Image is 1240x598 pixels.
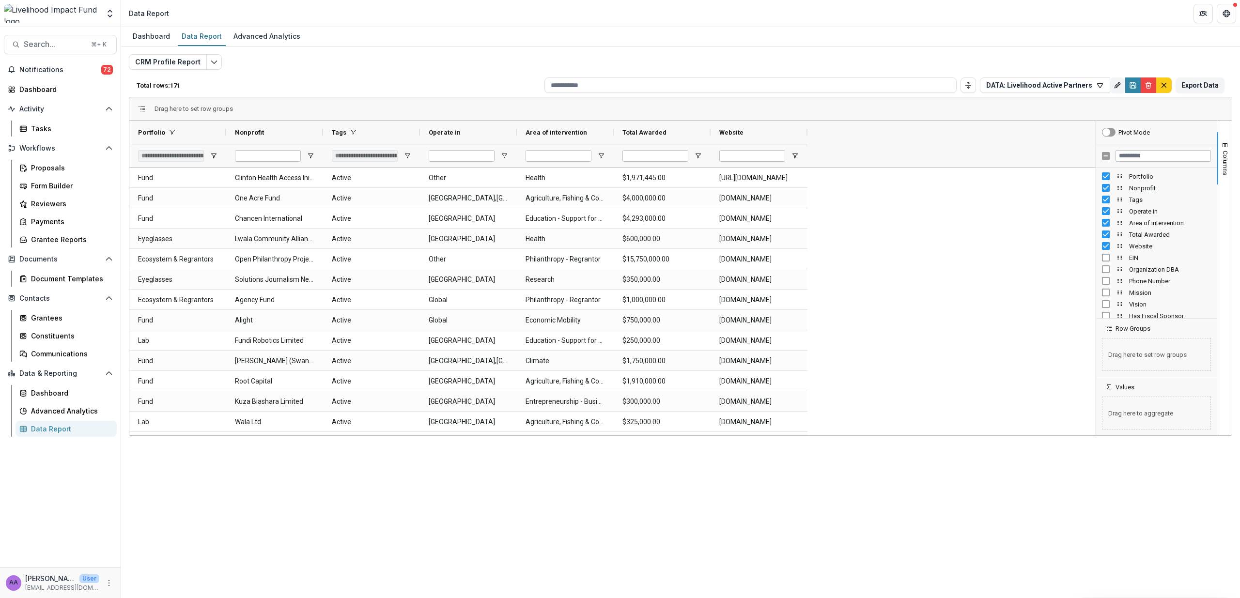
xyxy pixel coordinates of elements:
input: Operate in Filter Input [429,150,495,162]
a: Reviewers [15,196,117,212]
span: Fund [138,351,217,371]
span: Active [332,229,411,249]
span: [DOMAIN_NAME] [719,310,799,330]
span: Notifications [19,66,101,74]
span: [DOMAIN_NAME] [719,229,799,249]
div: Vision Column [1096,298,1217,310]
nav: breadcrumb [125,6,173,20]
div: Website Column [1096,240,1217,252]
span: $1,971,445.00 [622,168,702,188]
span: Active [332,412,411,432]
span: Active [332,392,411,412]
span: KickStart International [235,432,314,452]
span: [DOMAIN_NAME] [719,392,799,412]
a: Dashboard [15,385,117,401]
button: Save [1125,77,1141,93]
span: Entrepreneurship - Business Support [526,392,605,412]
span: Agriculture, Fishing & Conservation [526,412,605,432]
button: Export Data [1176,77,1224,93]
span: Active [332,188,411,208]
span: Fund [138,168,217,188]
a: Document Templates [15,271,117,287]
span: $15,750,000.00 [622,249,702,269]
span: [URL][DOMAIN_NAME] [719,168,799,188]
span: $300,000.00 [622,392,702,412]
span: Lab [138,412,217,432]
input: Nonprofit Filter Input [235,150,301,162]
span: Workflows [19,144,101,153]
button: Rename [1110,77,1125,93]
a: Proposals [15,160,117,176]
div: Dashboard [129,29,174,43]
span: [PERSON_NAME] (Swaniti Initiative) [235,351,314,371]
span: Root Capital [235,371,314,391]
button: DATA: Livelihood Active Partners [980,77,1110,93]
span: Philanthropy - Regrantor [526,249,605,269]
a: Advanced Analytics [15,403,117,419]
span: Row Groups [1116,325,1150,332]
span: [DOMAIN_NAME] [719,432,799,452]
span: Total Awarded [622,129,666,136]
span: [DOMAIN_NAME] [719,209,799,229]
input: Filter Columns Input [1116,150,1211,162]
span: $4,293,000.00 [622,209,702,229]
span: Climate [526,351,605,371]
span: EIN [1129,254,1211,261]
span: [DOMAIN_NAME] [719,331,799,351]
button: Open Filter Menu [307,152,314,160]
img: Livelihood Impact Fund logo [4,4,99,23]
span: Active [332,310,411,330]
span: Activity [19,105,101,113]
span: [DOMAIN_NAME] [719,351,799,371]
div: Grantee Reports [31,234,109,245]
span: $800,000.00 [622,432,702,452]
div: Dashboard [19,84,109,94]
button: Delete [1141,77,1156,93]
span: Active [332,290,411,310]
input: Website Filter Input [719,150,785,162]
span: Values [1116,383,1134,391]
span: Lab [138,331,217,351]
a: Form Builder [15,178,117,194]
div: Mission Column [1096,287,1217,298]
span: Columns [1222,151,1229,175]
span: Ecosystem & Regrantors [138,249,217,269]
span: Documents [19,255,101,263]
div: Organization DBA Column [1096,263,1217,275]
span: Other [429,168,508,188]
span: [GEOGRAPHIC_DATA],[GEOGRAPHIC_DATA],[GEOGRAPHIC_DATA],[GEOGRAPHIC_DATA],[GEOGRAPHIC_DATA],[GEOGRA... [429,188,508,208]
span: Solutions Journalism Network [235,270,314,290]
span: Vision [1129,301,1211,308]
span: [DOMAIN_NAME] [719,249,799,269]
button: Open Filter Menu [403,152,411,160]
div: Grantees [31,313,109,323]
span: $4,000,000.00 [622,188,702,208]
p: [EMAIL_ADDRESS][DOMAIN_NAME] [25,583,99,592]
span: Alight [235,310,314,330]
button: More [103,577,115,589]
span: Research [526,270,605,290]
div: Data Report [31,424,109,434]
a: Tasks [15,121,117,137]
span: $325,000.00 [622,412,702,432]
a: Data Report [15,421,117,437]
div: Tasks [31,123,109,134]
span: Active [332,270,411,290]
div: Area of intervention Column [1096,217,1217,229]
div: Advanced Analytics [31,406,109,416]
a: Grantee Reports [15,231,117,247]
div: Total Awarded Column [1096,229,1217,240]
button: Toggle auto height [961,77,976,93]
span: Total Awarded [1129,231,1211,238]
button: Notifications72 [4,62,117,77]
button: Edit selected report [206,54,222,70]
div: ⌘ + K [89,39,108,50]
span: Other [429,249,508,269]
span: Fundi Robotics Limited [235,331,314,351]
span: Active [332,331,411,351]
div: EIN Column [1096,252,1217,263]
span: $600,000.00 [622,229,702,249]
a: Grantees [15,310,117,326]
span: Health [526,229,605,249]
span: Search... [24,40,85,49]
